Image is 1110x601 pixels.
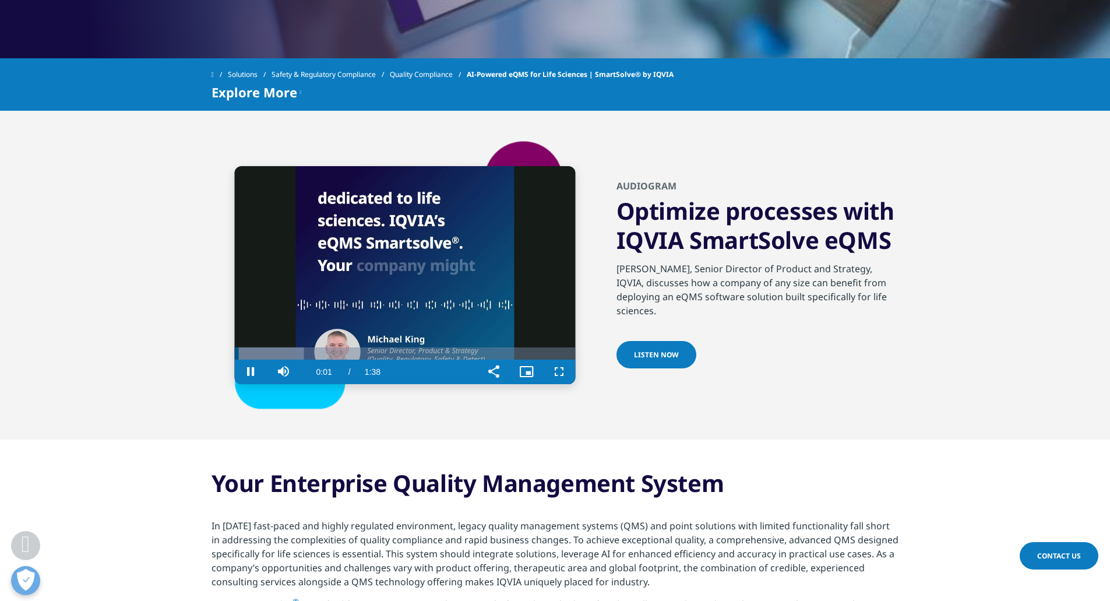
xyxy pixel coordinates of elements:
div: [PERSON_NAME], Senior Director of Product and Strategy, IQVIA, discusses how a company of any siz... [616,255,899,318]
h3: Optimize processes with IQVIA SmartSolve eQMS [616,196,899,255]
a: Contact Us [1020,542,1098,570]
strong: Your Enterprise Quality Management System [212,467,724,499]
span: In [DATE] fast-paced and highly regulated environment, legacy quality management systems (QMS) an... [212,519,898,588]
a: Safety & Regulatory Compliance [272,64,390,85]
video-js: Video Player [235,166,576,384]
img: shape-2.png [212,140,599,410]
span: / [348,367,351,377]
span: Contact Us [1037,551,1081,561]
span: 1:38 [365,360,380,384]
button: Open Preferences [11,566,40,595]
a: Listen now [616,341,696,368]
button: Pause [235,360,267,384]
div: Progress Bar [235,347,576,360]
span: Listen now [634,350,679,360]
button: Picture-in-Picture [510,360,543,384]
button: Fullscreen [543,360,576,384]
span: Explore More [212,85,297,99]
h2: Audiogram [616,180,899,196]
span: 0:01 [316,360,332,384]
a: Quality Compliance [390,64,467,85]
a: Solutions [228,64,272,85]
button: Mute [267,360,300,384]
button: Share [478,360,510,384]
span: AI-Powered eQMS for Life Sciences | SmartSolve® by IQVIA [467,64,674,85]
